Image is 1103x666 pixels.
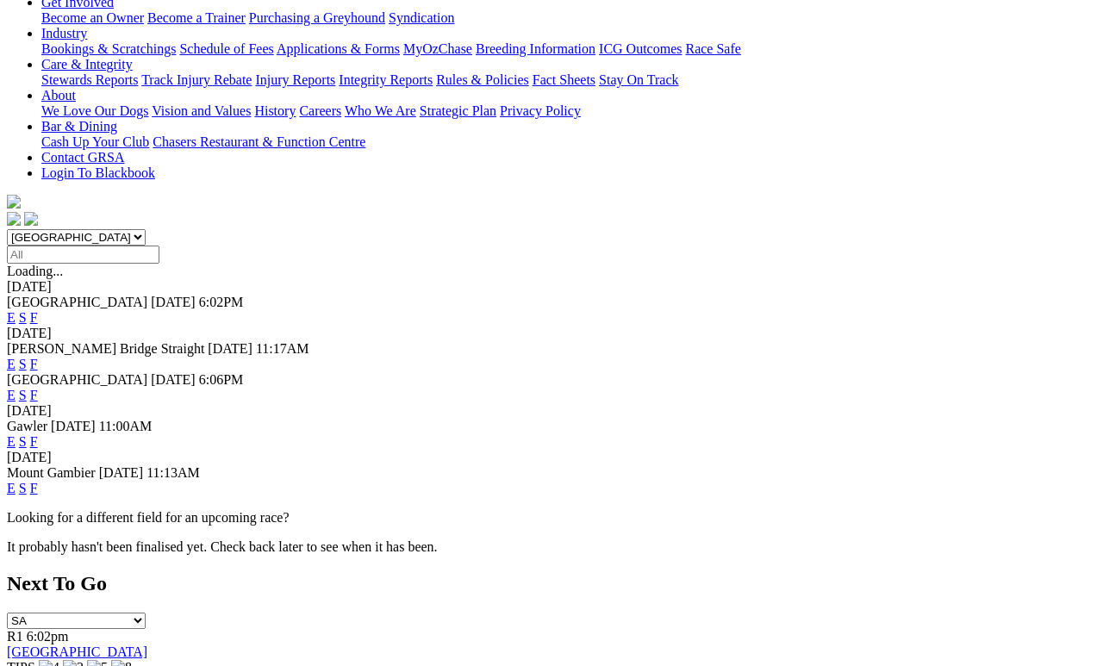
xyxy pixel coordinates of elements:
[7,212,21,226] img: facebook.svg
[7,279,1096,295] div: [DATE]
[146,465,200,480] span: 11:13AM
[41,41,176,56] a: Bookings & Scratchings
[436,72,529,87] a: Rules & Policies
[7,357,16,371] a: E
[41,88,76,103] a: About
[7,510,1096,526] p: Looking for a different field for an upcoming race?
[7,388,16,402] a: E
[7,295,147,309] span: [GEOGRAPHIC_DATA]
[147,10,246,25] a: Become a Trainer
[199,295,244,309] span: 6:02PM
[7,341,204,356] span: [PERSON_NAME] Bridge Straight
[41,41,1096,57] div: Industry
[151,372,196,387] span: [DATE]
[255,72,335,87] a: Injury Reports
[41,26,87,40] a: Industry
[19,357,27,371] a: S
[153,134,365,149] a: Chasers Restaurant & Function Centre
[41,134,149,149] a: Cash Up Your Club
[277,41,400,56] a: Applications & Forms
[599,41,682,56] a: ICG Outcomes
[7,310,16,325] a: E
[345,103,416,118] a: Who We Are
[389,10,454,25] a: Syndication
[599,72,678,87] a: Stay On Track
[256,341,309,356] span: 11:17AM
[41,72,1096,88] div: Care & Integrity
[7,481,16,495] a: E
[249,10,385,25] a: Purchasing a Greyhound
[7,264,63,278] span: Loading...
[41,103,148,118] a: We Love Our Dogs
[7,419,47,433] span: Gawler
[7,644,147,659] a: [GEOGRAPHIC_DATA]
[7,372,147,387] span: [GEOGRAPHIC_DATA]
[30,357,38,371] a: F
[30,434,38,449] a: F
[179,41,273,56] a: Schedule of Fees
[7,629,23,644] span: R1
[19,481,27,495] a: S
[41,72,138,87] a: Stewards Reports
[51,419,96,433] span: [DATE]
[7,434,16,449] a: E
[685,41,740,56] a: Race Safe
[476,41,595,56] a: Breeding Information
[30,388,38,402] a: F
[7,403,1096,419] div: [DATE]
[7,195,21,209] img: logo-grsa-white.png
[141,72,252,87] a: Track Injury Rebate
[7,450,1096,465] div: [DATE]
[30,310,38,325] a: F
[152,103,251,118] a: Vision and Values
[41,134,1096,150] div: Bar & Dining
[30,481,38,495] a: F
[7,539,438,554] partial: It probably hasn't been finalised yet. Check back later to see when it has been.
[339,72,433,87] a: Integrity Reports
[19,310,27,325] a: S
[41,103,1096,119] div: About
[24,212,38,226] img: twitter.svg
[41,10,144,25] a: Become an Owner
[7,246,159,264] input: Select date
[41,165,155,180] a: Login To Blackbook
[500,103,581,118] a: Privacy Policy
[41,10,1096,26] div: Get Involved
[299,103,341,118] a: Careers
[533,72,595,87] a: Fact Sheets
[7,465,96,480] span: Mount Gambier
[7,326,1096,341] div: [DATE]
[403,41,472,56] a: MyOzChase
[19,388,27,402] a: S
[41,119,117,134] a: Bar & Dining
[27,629,69,644] span: 6:02pm
[199,372,244,387] span: 6:06PM
[254,103,296,118] a: History
[99,465,144,480] span: [DATE]
[7,572,1096,595] h2: Next To Go
[41,150,124,165] a: Contact GRSA
[41,57,133,72] a: Care & Integrity
[420,103,496,118] a: Strategic Plan
[19,434,27,449] a: S
[99,419,153,433] span: 11:00AM
[151,295,196,309] span: [DATE]
[208,341,252,356] span: [DATE]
